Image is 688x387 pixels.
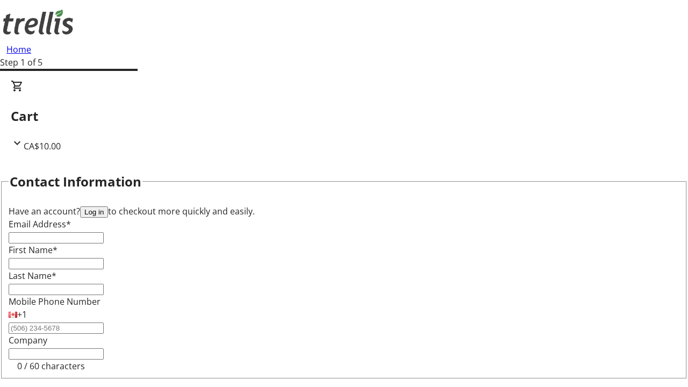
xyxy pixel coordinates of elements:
h2: Contact Information [10,172,141,191]
label: Email Address* [9,218,71,230]
label: First Name* [9,244,58,256]
label: Mobile Phone Number [9,296,101,307]
button: Log in [80,206,108,218]
div: Have an account? to checkout more quickly and easily. [9,205,679,218]
tr-character-limit: 0 / 60 characters [17,360,85,372]
label: Last Name* [9,270,56,282]
div: CartCA$10.00 [11,80,677,153]
input: (506) 234-5678 [9,322,104,334]
span: CA$10.00 [24,140,61,152]
h2: Cart [11,106,677,126]
label: Company [9,334,47,346]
